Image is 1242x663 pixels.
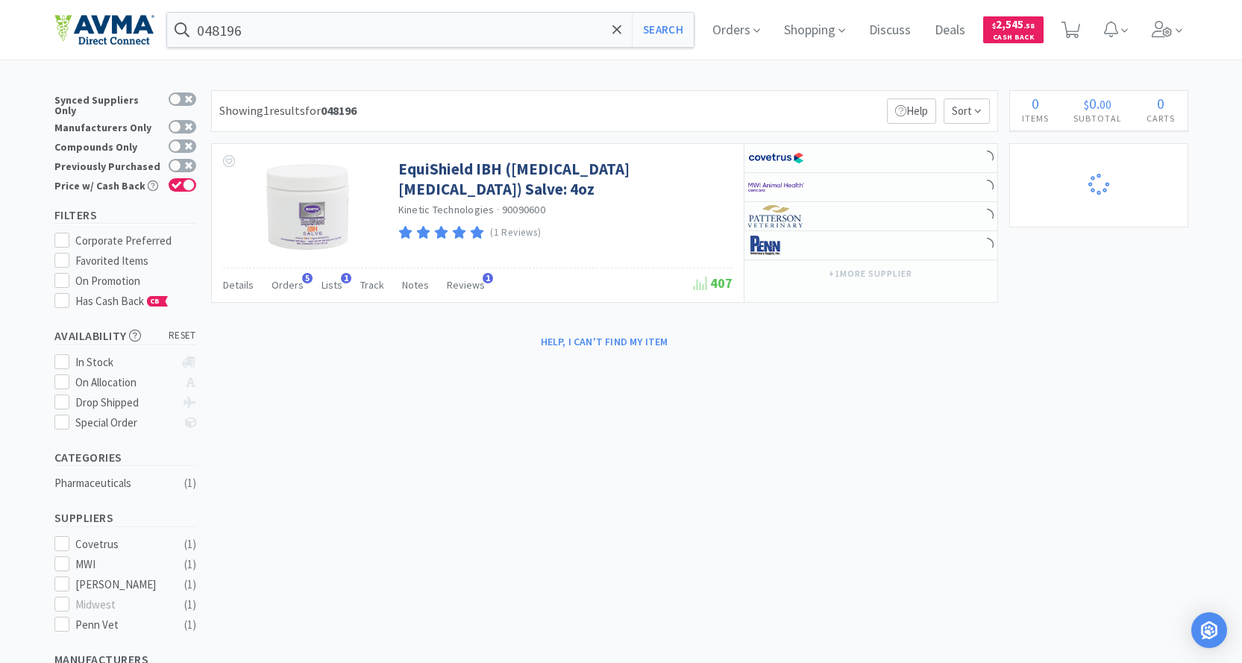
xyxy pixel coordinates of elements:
[167,13,694,47] input: Search by item, sku, manufacturer, ingredient, size...
[54,92,161,116] div: Synced Suppliers Only
[305,103,357,118] span: for
[1010,111,1061,125] h4: Items
[497,203,500,216] span: ·
[219,101,357,121] div: Showing 1 results
[258,159,359,256] img: af6bb0e8981c45ea99c2d9973dfaf85a_88781.jpeg
[184,474,196,492] div: ( 1 )
[322,278,342,292] span: Lists
[694,274,733,292] span: 407
[821,263,919,284] button: +1more supplier
[54,120,161,133] div: Manufacturers Only
[398,159,729,200] a: EquiShield IBH ([MEDICAL_DATA] [MEDICAL_DATA]) Salve: 4oz
[532,329,677,354] button: Help, I can't find my item
[1061,96,1135,111] div: .
[75,414,175,432] div: Special Order
[863,24,917,37] a: Discuss
[148,297,163,306] span: CB
[54,474,175,492] div: Pharmaceuticals
[1089,94,1097,113] span: 0
[992,34,1035,43] span: Cash Back
[632,13,694,47] button: Search
[748,205,804,227] img: f5e969b455434c6296c6d81ef179fa71_3.png
[1100,97,1111,112] span: 00
[75,596,168,614] div: Midwest
[992,17,1035,31] span: 2,545
[184,596,196,614] div: ( 1 )
[929,24,971,37] a: Deals
[75,294,169,308] span: Has Cash Back
[1032,94,1039,113] span: 0
[75,232,196,250] div: Corporate Preferred
[402,278,429,292] span: Notes
[483,273,493,283] span: 1
[54,449,196,466] h5: Categories
[223,278,254,292] span: Details
[341,273,351,283] span: 1
[502,203,545,216] span: 90090600
[490,225,541,241] p: (1 Reviews)
[184,576,196,594] div: ( 1 )
[75,374,175,392] div: On Allocation
[1084,97,1089,112] span: $
[748,234,804,257] img: e1133ece90fa4a959c5ae41b0808c578_9.png
[302,273,313,283] span: 5
[398,203,495,216] a: Kinetic Technologies
[748,147,804,169] img: 77fca1acd8b6420a9015268ca798ef17_1.png
[54,207,196,224] h5: Filters
[54,178,161,191] div: Price w/ Cash Back
[75,535,168,553] div: Covetrus
[360,278,384,292] span: Track
[1135,111,1188,125] h4: Carts
[75,616,168,634] div: Penn Vet
[184,616,196,634] div: ( 1 )
[321,103,357,118] strong: 048196
[944,98,990,124] span: Sort
[54,327,196,345] h5: Availability
[184,535,196,553] div: ( 1 )
[887,98,936,124] p: Help
[1191,612,1227,648] div: Open Intercom Messenger
[54,14,154,45] img: e4e33dab9f054f5782a47901c742baa9_102.png
[75,272,196,290] div: On Promotion
[54,509,196,527] h5: Suppliers
[169,328,196,344] span: reset
[75,394,175,412] div: Drop Shipped
[1061,111,1135,125] h4: Subtotal
[992,21,996,31] span: $
[748,176,804,198] img: f6b2451649754179b5b4e0c70c3f7cb0_2.png
[54,159,161,172] div: Previously Purchased
[75,576,168,594] div: [PERSON_NAME]
[1157,94,1164,113] span: 0
[75,354,175,371] div: In Stock
[272,278,304,292] span: Orders
[54,139,161,152] div: Compounds Only
[75,252,196,270] div: Favorited Items
[983,10,1044,50] a: $2,545.58Cash Back
[184,556,196,574] div: ( 1 )
[75,556,168,574] div: MWI
[447,278,485,292] span: Reviews
[1023,21,1035,31] span: . 58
